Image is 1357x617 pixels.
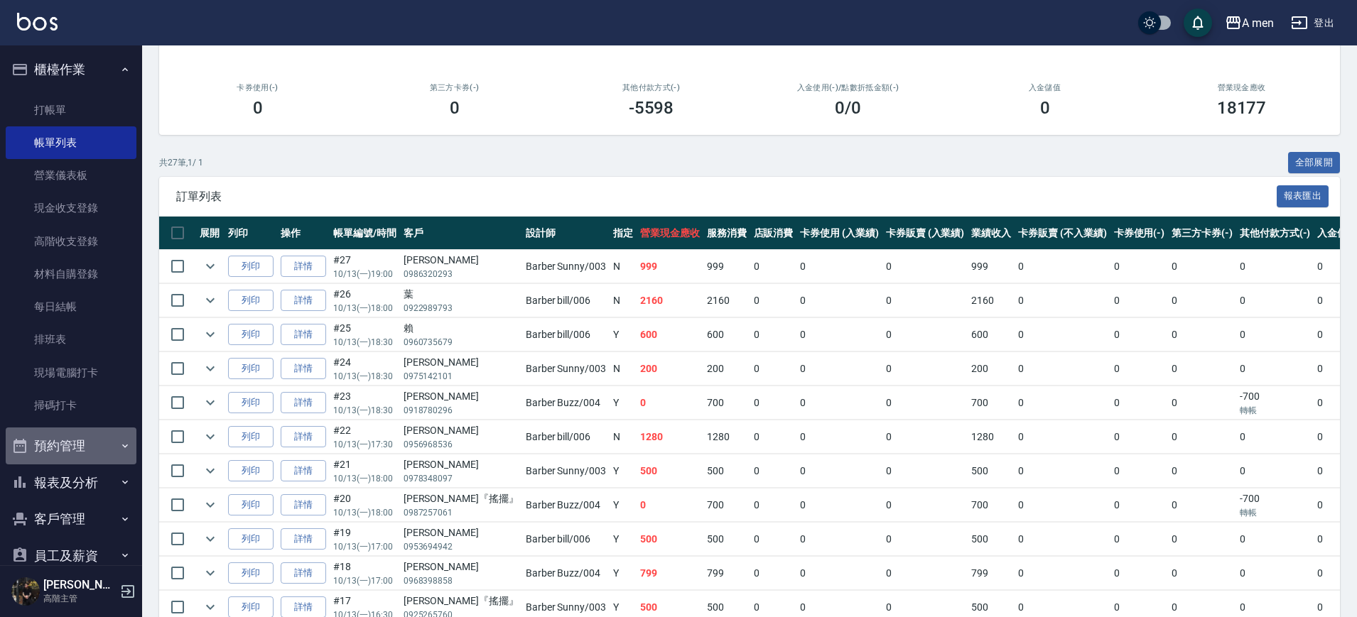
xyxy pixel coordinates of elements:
[522,217,610,250] th: 設計師
[882,454,968,488] td: 0
[1110,250,1169,283] td: 0
[333,268,396,280] p: 10/13 (一) 19:00
[750,250,797,283] td: 0
[1168,523,1236,556] td: 0
[1236,284,1314,317] td: 0
[750,318,797,351] td: 0
[404,472,519,485] p: 0978348097
[200,358,221,379] button: expand row
[404,389,519,404] div: [PERSON_NAME]
[330,250,400,283] td: #27
[968,318,1015,351] td: 600
[43,592,116,605] p: 高階主管
[963,83,1126,92] h2: 入金儲值
[750,284,797,317] td: 0
[637,250,703,283] td: 999
[1015,250,1110,283] td: 0
[228,528,274,550] button: 列印
[330,488,400,522] td: #20
[610,557,637,590] td: Y
[570,83,732,92] h2: 其他付款方式(-)
[1168,386,1236,420] td: 0
[610,420,637,454] td: N
[522,386,610,420] td: Barber Buzz /004
[404,559,519,574] div: [PERSON_NAME]
[330,284,400,317] td: #26
[610,352,637,386] td: N
[281,494,326,516] a: 詳情
[796,284,882,317] td: 0
[522,318,610,351] td: Barber bill /006
[703,318,750,351] td: 600
[333,472,396,485] p: 10/13 (一) 18:00
[968,557,1015,590] td: 799
[968,284,1015,317] td: 2160
[6,356,136,389] a: 現場電腦打卡
[333,336,396,349] p: 10/13 (一) 18:30
[882,488,968,522] td: 0
[404,506,519,519] p: 0987257061
[796,523,882,556] td: 0
[196,217,225,250] th: 展開
[6,225,136,258] a: 高階收支登錄
[43,578,116,592] h5: [PERSON_NAME]
[637,557,703,590] td: 799
[1015,454,1110,488] td: 0
[1015,420,1110,454] td: 0
[281,324,326,346] a: 詳情
[330,523,400,556] td: #19
[1015,217,1110,250] th: 卡券販賣 (不入業績)
[968,386,1015,420] td: 700
[1110,352,1169,386] td: 0
[6,323,136,356] a: 排班表
[1236,488,1314,522] td: -700
[330,386,400,420] td: #23
[882,284,968,317] td: 0
[750,352,797,386] td: 0
[404,540,519,553] p: 0953694942
[1110,318,1169,351] td: 0
[277,217,330,250] th: 操作
[610,386,637,420] td: Y
[200,324,221,345] button: expand row
[750,217,797,250] th: 店販消費
[1110,386,1169,420] td: 0
[703,386,750,420] td: 700
[637,318,703,351] td: 600
[522,250,610,283] td: Barber Sunny /003
[404,457,519,472] div: [PERSON_NAME]
[404,574,519,587] p: 0968398858
[281,562,326,584] a: 詳情
[200,460,221,481] button: expand row
[200,494,221,515] button: expand row
[404,268,519,280] p: 0986320293
[333,404,396,417] p: 10/13 (一) 18:30
[796,352,882,386] td: 0
[750,454,797,488] td: 0
[1015,284,1110,317] td: 0
[333,302,396,315] p: 10/13 (一) 18:00
[228,392,274,414] button: 列印
[1015,318,1110,351] td: 0
[228,358,274,380] button: 列印
[200,528,221,550] button: expand row
[796,454,882,488] td: 0
[767,83,929,92] h2: 入金使用(-) /點數折抵金額(-)
[968,420,1015,454] td: 1280
[796,386,882,420] td: 0
[404,525,519,540] div: [PERSON_NAME]
[404,438,519,451] p: 0956968536
[882,352,968,386] td: 0
[1236,250,1314,283] td: 0
[404,287,519,302] div: 葉
[6,94,136,126] a: 打帳單
[404,302,519,315] p: 0922989793
[796,557,882,590] td: 0
[281,426,326,448] a: 詳情
[637,420,703,454] td: 1280
[281,392,326,414] a: 詳情
[703,217,750,250] th: 服務消費
[1242,14,1274,32] div: A men
[1168,352,1236,386] td: 0
[796,420,882,454] td: 0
